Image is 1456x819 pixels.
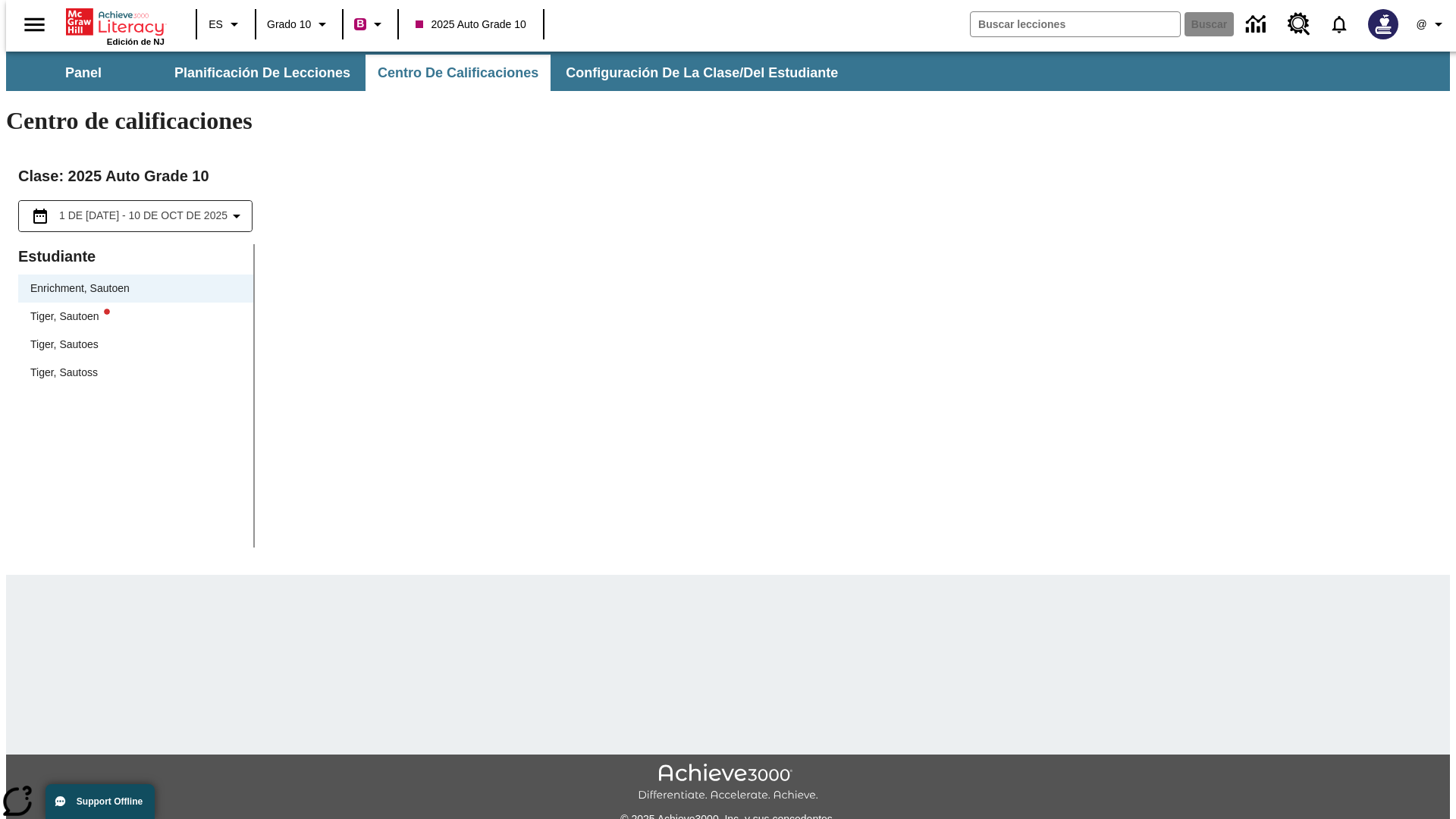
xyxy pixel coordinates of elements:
input: Buscar campo [971,12,1180,36]
button: Support Offline [45,784,155,819]
div: Subbarra de navegación [6,52,1450,91]
div: Tiger, Sautoss [30,365,98,381]
div: Enrichment, Sautoen [30,281,130,297]
p: Estudiante [18,244,253,268]
span: Panel [65,64,102,82]
a: Centro de información [1237,4,1279,45]
a: Portada [66,7,165,37]
div: Portada [66,5,165,46]
button: Abrir el menú lateral [12,2,57,47]
button: Grado: Grado 10, Elige un grado [261,11,337,38]
span: Centro de calificaciones [378,64,538,82]
span: @ [1416,17,1426,33]
span: ES [209,17,223,33]
svg: writing assistant alert [104,309,110,315]
div: Tiger, Sautoes [30,337,99,353]
button: Perfil/Configuración [1407,11,1456,38]
button: Boost El color de la clase es rojo violeta. Cambiar el color de la clase. [348,11,393,38]
img: Achieve3000 Differentiate Accelerate Achieve [638,764,818,802]
span: B [356,14,364,33]
span: Planificación de lecciones [174,64,350,82]
div: Enrichment, Sautoen [18,275,253,303]
button: Planificación de lecciones [162,55,362,91]
a: Notificaciones [1319,5,1359,44]
button: Centro de calificaciones [366,55,551,91]
button: Escoja un nuevo avatar [1359,5,1407,44]
span: Configuración de la clase/del estudiante [566,64,838,82]
svg: Collapse Date Range Filter [227,207,246,225]
button: Panel [8,55,159,91]
span: 1 de [DATE] - 10 de oct de 2025 [59,208,227,224]
button: Seleccione el intervalo de fechas opción del menú [25,207,246,225]
h1: Centro de calificaciones [6,107,1450,135]
button: Lenguaje: ES, Selecciona un idioma [202,11,250,38]
span: Support Offline [77,796,143,807]
span: Edición de NJ [107,37,165,46]
div: Tiger, Sautoss [18,359,253,387]
div: Tiger, Sautoenwriting assistant alert [18,303,253,331]
div: Tiger, Sautoen [30,309,110,325]
img: Avatar [1368,9,1398,39]
span: Grado 10 [267,17,311,33]
div: Tiger, Sautoes [18,331,253,359]
a: Centro de recursos, Se abrirá en una pestaña nueva. [1279,4,1319,45]
h2: Clase : 2025 Auto Grade 10 [18,164,1438,188]
button: Configuración de la clase/del estudiante [554,55,850,91]
span: 2025 Auto Grade 10 [416,17,526,33]
div: Subbarra de navegación [6,55,852,91]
